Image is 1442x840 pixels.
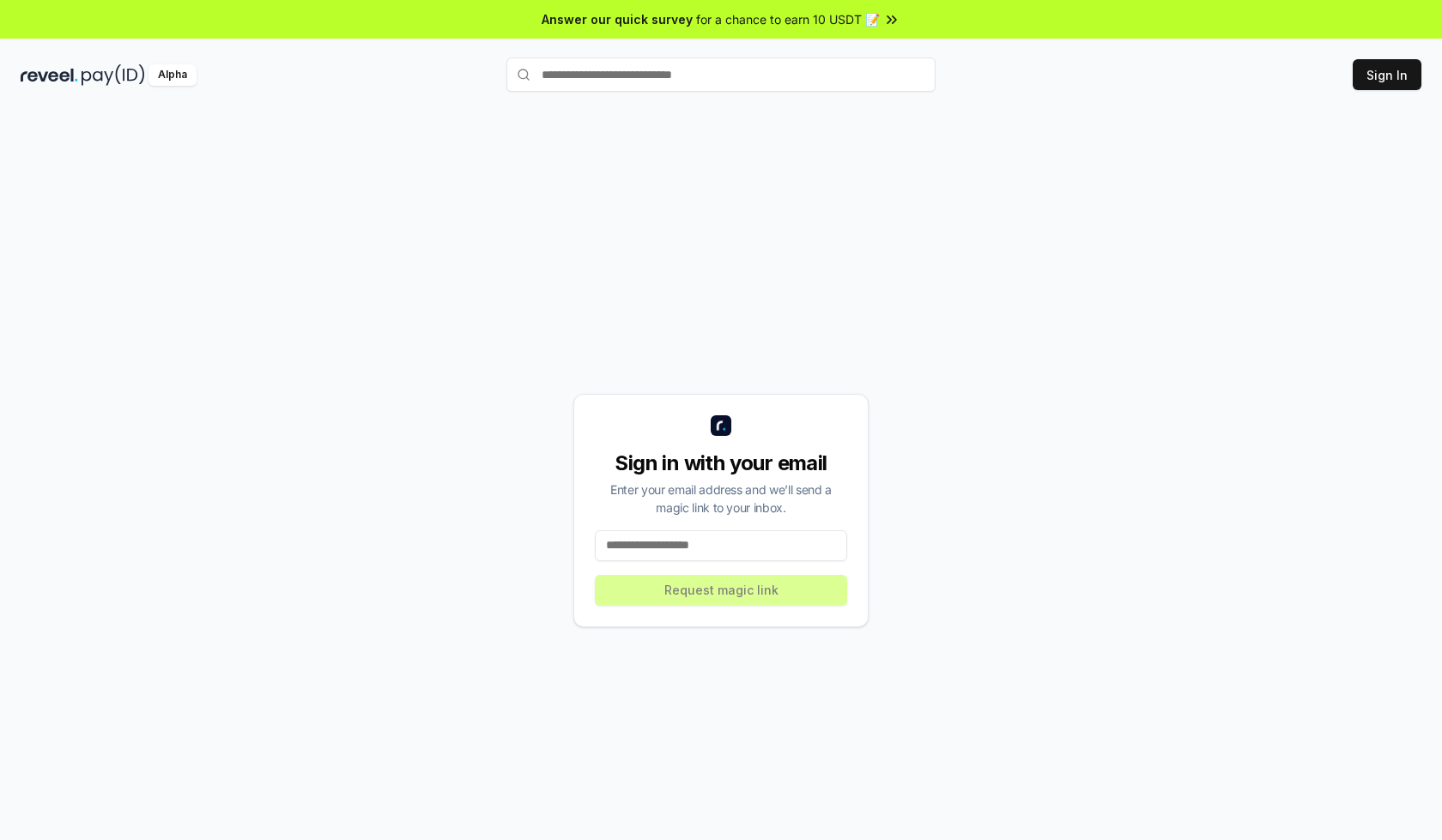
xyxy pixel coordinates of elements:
[148,64,197,86] div: Alpha
[711,415,731,436] img: logo_small
[595,480,847,517] div: Enter your email address and we’ll send a magic link to your inbox.
[542,10,693,28] span: Answer our quick survey
[595,450,847,477] div: Sign in with your email
[696,10,880,28] span: for a chance to earn 10 USDT 📝
[1353,59,1421,90] button: Sign In
[21,64,78,86] img: reveel_dark
[82,64,145,86] img: pay_id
